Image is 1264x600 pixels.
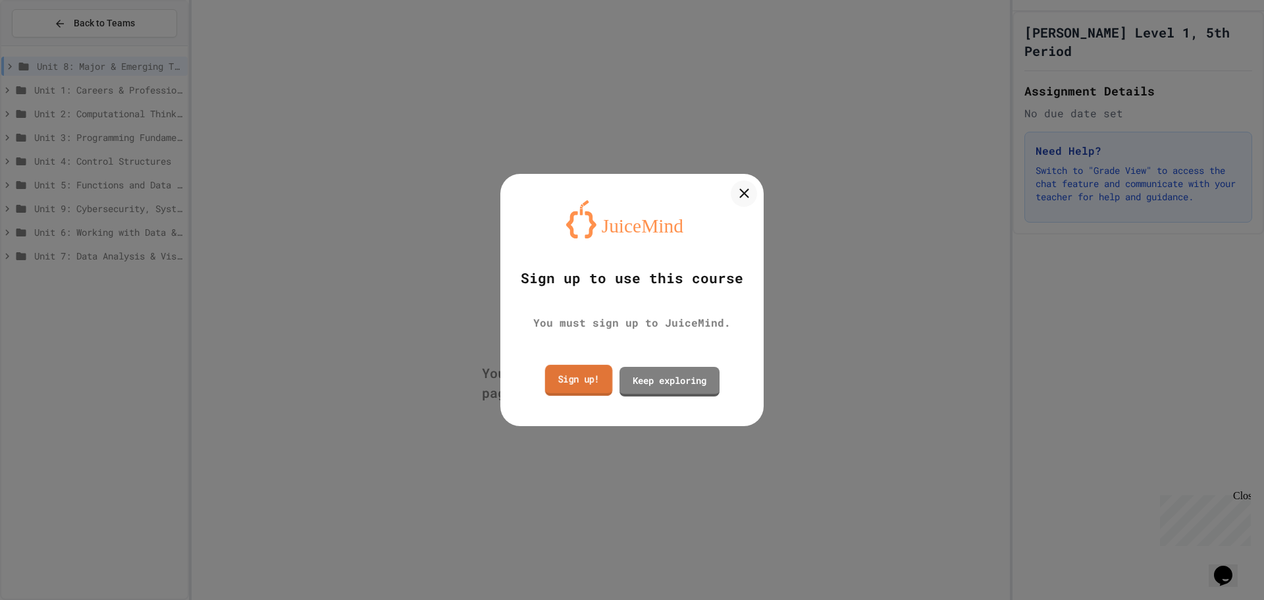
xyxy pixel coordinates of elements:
div: Chat with us now!Close [5,5,91,84]
img: logo-orange.svg [566,200,698,238]
div: Sign up to use this course [521,268,743,289]
a: Keep exploring [619,367,720,396]
div: You must sign up to JuiceMind. [533,315,731,331]
a: Sign up! [545,365,612,396]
